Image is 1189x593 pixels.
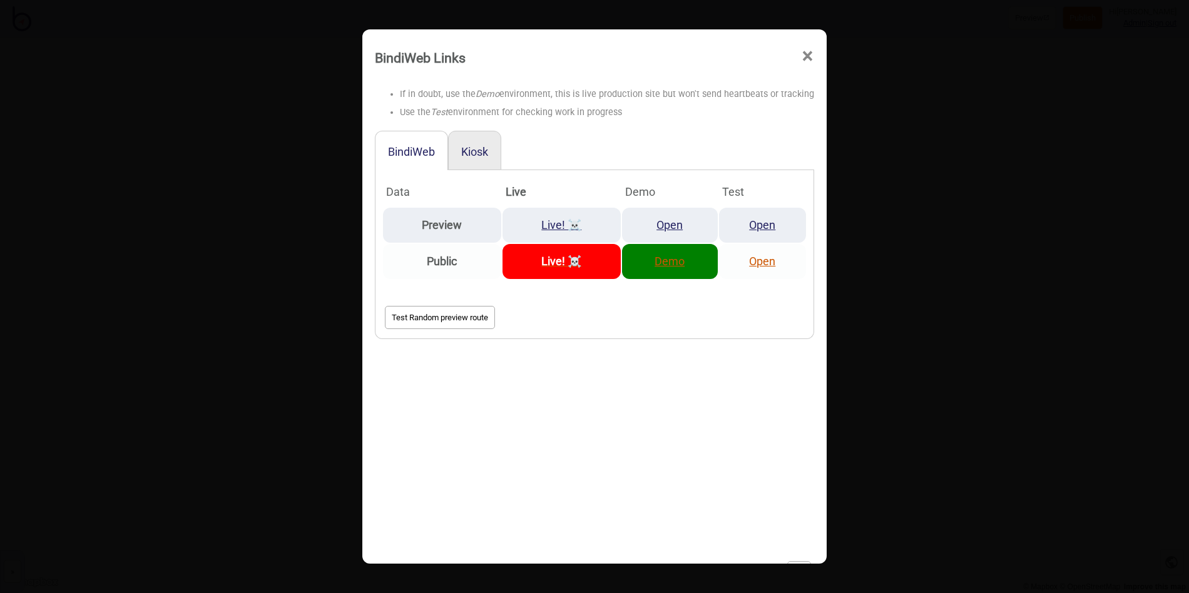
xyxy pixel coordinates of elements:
[749,255,775,268] a: Open
[656,218,683,231] a: Open
[655,255,685,268] a: Demo
[541,218,581,231] a: Live! ☠️
[476,89,499,99] i: Demo
[400,86,814,104] li: If in doubt, use the environment, this is live production site but won't send heartbeats or tracking
[383,178,501,206] th: Data
[400,104,814,122] li: Use the environment for checking work in progress
[461,145,488,158] button: Kiosk
[427,255,457,268] strong: Public
[506,185,526,198] strong: Live
[749,218,775,231] a: Open
[787,561,811,584] button: Ok
[385,306,495,329] button: Test Random preview route
[422,218,462,231] strong: Preview
[541,255,581,268] a: Live! ☠️
[375,44,466,71] div: BindiWeb Links
[388,145,435,158] button: BindiWeb
[622,178,718,206] th: Demo
[719,178,806,206] th: Test
[801,36,814,77] span: ×
[431,107,448,118] i: Test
